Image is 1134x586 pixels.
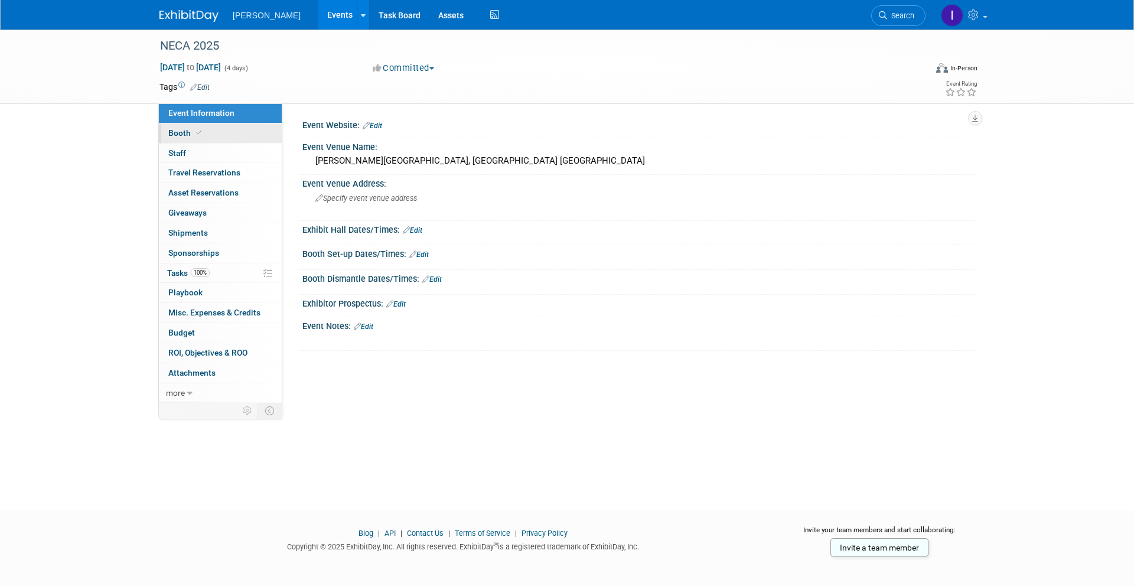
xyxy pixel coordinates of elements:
[168,228,208,237] span: Shipments
[159,363,282,383] a: Attachments
[512,529,520,538] span: |
[159,223,282,243] a: Shipments
[363,122,382,130] a: Edit
[830,538,928,557] a: Invite a team member
[386,300,406,308] a: Edit
[168,188,239,197] span: Asset Reservations
[258,403,282,418] td: Toggle Event Tabs
[159,10,219,22] img: ExhibitDay
[403,226,422,235] a: Edit
[168,368,216,377] span: Attachments
[168,288,203,297] span: Playbook
[159,62,221,73] span: [DATE] [DATE]
[887,11,914,20] span: Search
[950,64,977,73] div: In-Person
[936,63,948,73] img: Format-Inperson.png
[168,308,260,317] span: Misc. Expenses & Credits
[190,83,210,92] a: Edit
[784,525,975,543] div: Invite your team members and start collaborating:
[945,81,977,87] div: Event Rating
[375,529,383,538] span: |
[159,144,282,163] a: Staff
[302,245,975,261] div: Booth Set-up Dates/Times:
[407,529,444,538] a: Contact Us
[159,103,282,123] a: Event Information
[166,388,185,398] span: more
[522,529,568,538] a: Privacy Policy
[196,129,202,136] i: Booth reservation complete
[223,64,248,72] span: (4 days)
[856,61,977,79] div: Event Format
[168,108,234,118] span: Event Information
[168,168,240,177] span: Travel Reservations
[168,348,247,357] span: ROI, Objectives & ROO
[302,138,975,153] div: Event Venue Name:
[494,541,498,548] sup: ®
[384,529,396,538] a: API
[159,183,282,203] a: Asset Reservations
[237,403,258,418] td: Personalize Event Tab Strip
[302,221,975,236] div: Exhibit Hall Dates/Times:
[168,208,207,217] span: Giveaways
[168,148,186,158] span: Staff
[359,529,373,538] a: Blog
[159,303,282,323] a: Misc. Expenses & Credits
[159,123,282,143] a: Booth
[185,63,196,72] span: to
[168,248,219,258] span: Sponsorships
[941,4,963,27] img: Isabella DeJulia
[168,328,195,337] span: Budget
[159,81,210,93] td: Tags
[397,529,405,538] span: |
[233,11,301,20] span: [PERSON_NAME]
[159,243,282,263] a: Sponsorships
[159,263,282,283] a: Tasks100%
[311,152,966,170] div: [PERSON_NAME][GEOGRAPHIC_DATA], [GEOGRAPHIC_DATA] [GEOGRAPHIC_DATA]
[315,194,417,203] span: Specify event venue address
[167,268,210,278] span: Tasks
[369,62,439,74] button: Committed
[409,250,429,259] a: Edit
[871,5,926,26] a: Search
[302,317,975,333] div: Event Notes:
[159,343,282,363] a: ROI, Objectives & ROO
[156,35,908,57] div: NECA 2025
[302,116,975,132] div: Event Website:
[159,383,282,403] a: more
[159,203,282,223] a: Giveaways
[302,175,975,190] div: Event Venue Address:
[191,268,210,277] span: 100%
[159,163,282,183] a: Travel Reservations
[422,275,442,284] a: Edit
[445,529,453,538] span: |
[159,283,282,302] a: Playbook
[159,539,767,552] div: Copyright © 2025 ExhibitDay, Inc. All rights reserved. ExhibitDay is a registered trademark of Ex...
[302,270,975,285] div: Booth Dismantle Dates/Times:
[159,323,282,343] a: Budget
[455,529,510,538] a: Terms of Service
[302,295,975,310] div: Exhibitor Prospectus:
[354,323,373,331] a: Edit
[168,128,204,138] span: Booth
